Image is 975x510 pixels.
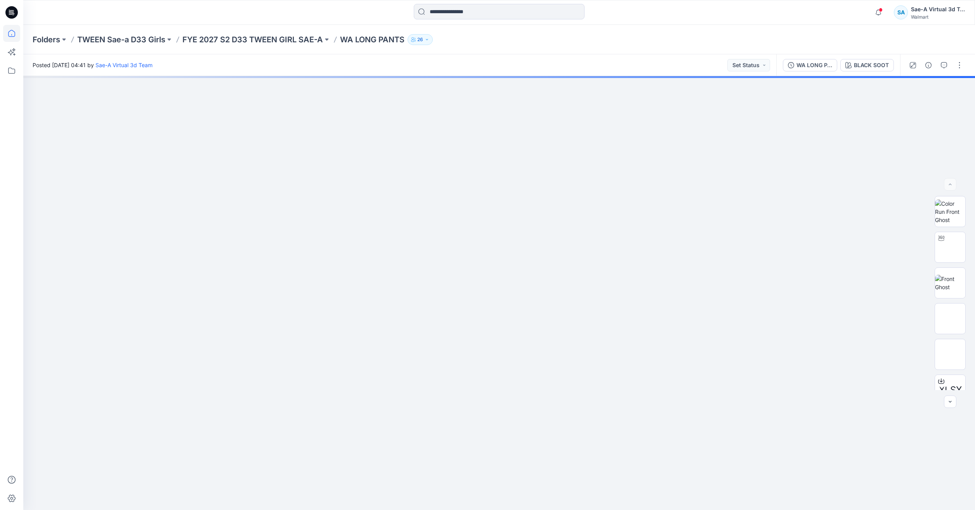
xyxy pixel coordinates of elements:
[77,34,165,45] a: TWEEN Sae-a D33 Girls
[840,59,894,71] button: BLACK SOOT
[935,275,965,291] img: Front Ghost
[417,35,423,44] p: 26
[33,34,60,45] a: Folders
[182,34,323,45] a: FYE 2027 S2 D33 TWEEN GIRL SAE-A
[922,59,935,71] button: Details
[783,59,837,71] button: WA LONG PANTS_REV_FULL COLORWAYS
[911,5,965,14] div: Sae-A Virtual 3d Team
[796,61,832,69] div: WA LONG PANTS_REV_FULL COLORWAYS
[911,14,965,20] div: Walmart
[95,62,153,68] a: Sae-A Virtual 3d Team
[408,34,433,45] button: 26
[340,34,404,45] p: WA LONG PANTS
[33,61,153,69] span: Posted [DATE] 04:41 by
[935,199,965,224] img: Color Run Front Ghost
[894,5,908,19] div: SA
[854,61,889,69] div: BLACK SOOT
[939,383,962,397] span: XLSX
